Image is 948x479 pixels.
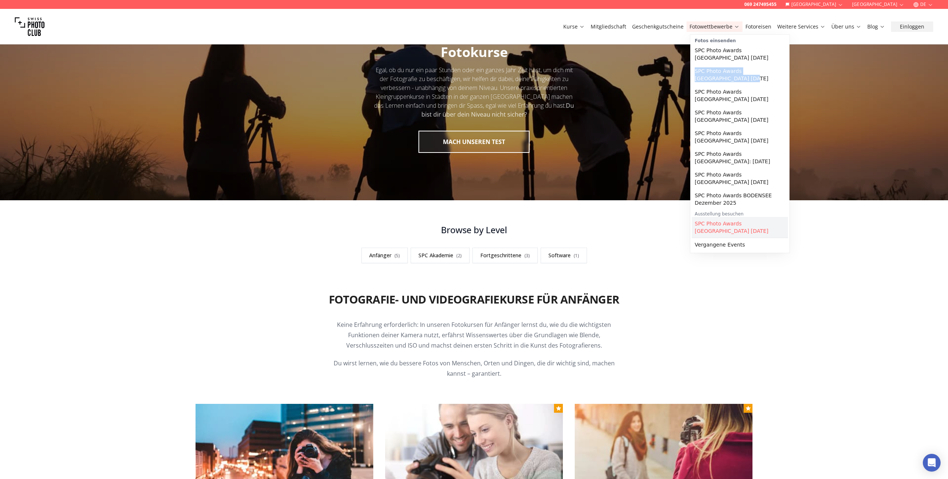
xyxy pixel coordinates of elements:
button: Mitgliedschaft [588,21,629,32]
a: Fotoreisen [745,23,771,30]
a: SPC Photo Awards [GEOGRAPHIC_DATA] [DATE] [692,106,788,127]
div: Fotos einsenden [692,36,788,44]
button: Fotowettbewerbe [687,21,742,32]
button: Weitere Services [774,21,828,32]
a: Vergangene Events [692,238,788,251]
a: SPC Photo Awards [GEOGRAPHIC_DATA] [DATE] [692,127,788,147]
a: Fotowettbewerbe [690,23,740,30]
a: SPC Photo Awards [GEOGRAPHIC_DATA] [DATE] [692,217,788,238]
a: SPC Photo Awards [GEOGRAPHIC_DATA] [DATE] [692,64,788,85]
a: Mitgliedschaft [591,23,626,30]
a: Geschenkgutscheine [632,23,684,30]
span: ( 1 ) [574,252,579,259]
span: ( 5 ) [394,252,400,259]
a: SPC Photo Awards [GEOGRAPHIC_DATA] [DATE] [692,168,788,189]
p: Du wirst lernen, wie du bessere Fotos von Menschen, Orten und Dingen, die dir wichtig sind, mache... [332,358,616,379]
p: Keine Erfahrung erforderlich: In unseren Fotokursen für Anfänger lernst du, wie du die wichtigste... [332,319,616,351]
button: Über uns [828,21,864,32]
div: Egal, ob du nur ein paar Stunden oder ein ganzes Jahr Zeit hast, um dich mit der Fotografie zu be... [373,66,575,119]
a: SPC Photo Awards [GEOGRAPHIC_DATA]: [DATE] [692,147,788,168]
a: Blog [867,23,885,30]
a: 069 247495455 [744,1,777,7]
span: ( 3 ) [524,252,530,259]
a: SPC Photo Awards [GEOGRAPHIC_DATA] [DATE] [692,85,788,106]
button: Blog [864,21,888,32]
a: SPC Akademie(2) [411,248,470,263]
button: Geschenkgutscheine [629,21,687,32]
span: Fotokurse [441,43,508,61]
a: Anfänger(5) [361,248,408,263]
button: Fotoreisen [742,21,774,32]
div: Open Intercom Messenger [923,454,941,472]
button: Kurse [560,21,588,32]
img: Swiss photo club [15,12,44,41]
a: Fortgeschrittene(3) [473,248,538,263]
h2: Fotografie- und Videografiekurse für Anfänger [329,293,619,306]
a: Über uns [831,23,861,30]
a: Kurse [563,23,585,30]
button: Einloggen [891,21,933,32]
a: Weitere Services [777,23,825,30]
span: ( 2 ) [456,252,462,259]
h3: Browse by Level [290,224,658,236]
a: SPC Photo Awards [GEOGRAPHIC_DATA] [DATE] [692,44,788,64]
a: Software(1) [541,248,587,263]
a: SPC Photo Awards BODENSEE Dezember 2025 [692,189,788,210]
button: MACH UNSEREN TEST [418,131,530,153]
div: Ausstellung besuchen [692,210,788,217]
